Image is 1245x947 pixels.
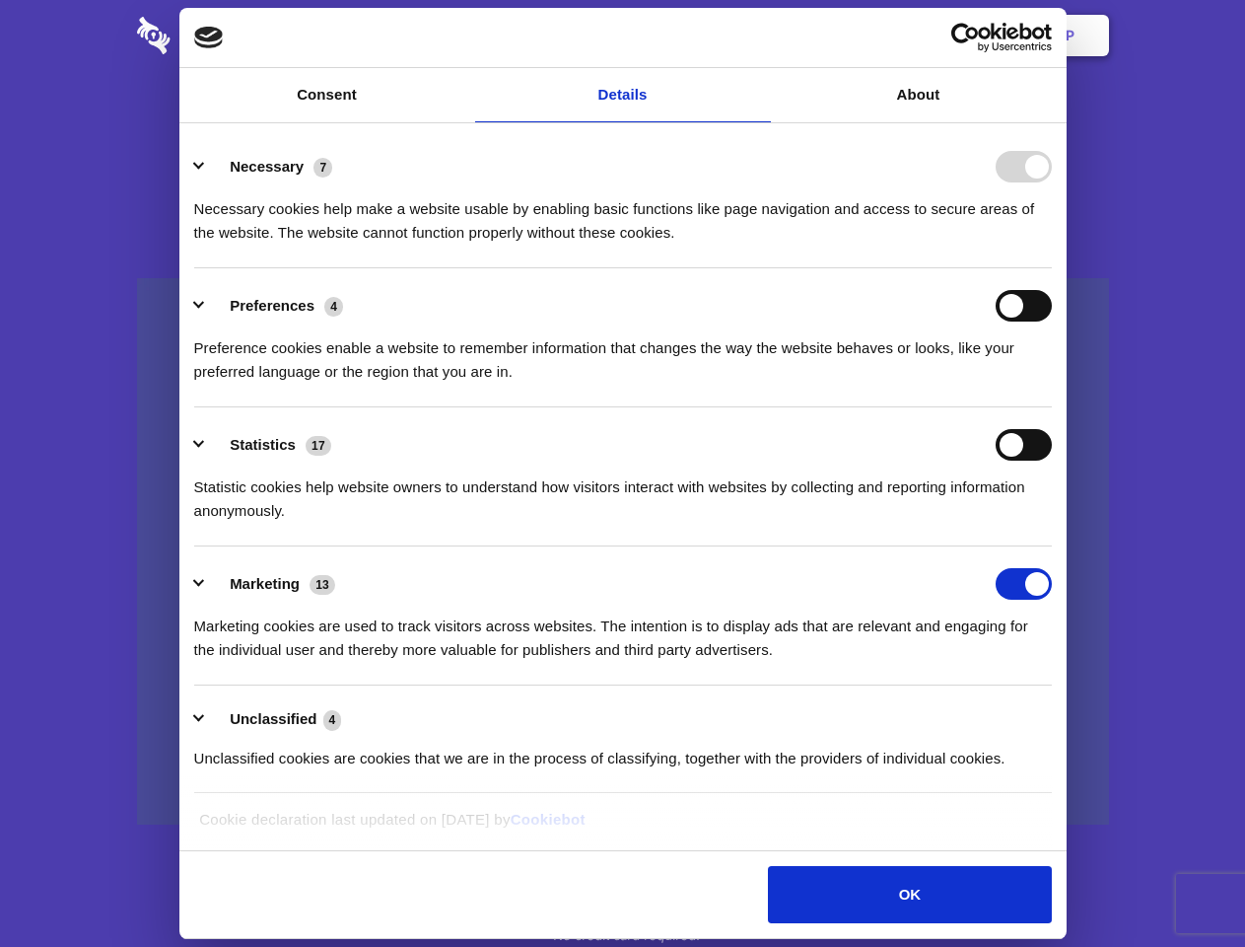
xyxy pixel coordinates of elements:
span: 4 [324,297,343,317]
a: Pricing [579,5,664,66]
div: Marketing cookies are used to track visitors across websites. The intention is to display ads tha... [194,600,1052,662]
label: Necessary [230,158,304,175]
button: Unclassified (4) [194,707,354,732]
a: Usercentrics Cookiebot - opens in a new window [879,23,1052,52]
span: 7 [313,158,332,178]
img: logo-wordmark-white-trans-d4663122ce5f474addd5e946df7df03e33cb6a1c49d2221995e7729f52c070b2.svg [137,17,306,54]
button: Marketing (13) [194,568,348,600]
label: Marketing [230,575,300,592]
h1: Eliminate Slack Data Loss. [137,89,1109,160]
button: Preferences (4) [194,290,356,322]
div: Unclassified cookies are cookies that we are in the process of classifying, together with the pro... [194,732,1052,770]
div: Statistic cookies help website owners to understand how visitors interact with websites by collec... [194,461,1052,523]
span: 17 [306,436,331,456]
div: Preference cookies enable a website to remember information that changes the way the website beha... [194,322,1052,384]
a: Wistia video thumbnail [137,278,1109,826]
a: Details [475,68,771,122]
a: Contact [799,5,890,66]
div: Cookie declaration last updated on [DATE] by [184,808,1061,846]
button: OK [768,866,1051,923]
a: Consent [179,68,475,122]
button: Statistics (17) [194,429,344,461]
img: logo [194,27,224,48]
div: Necessary cookies help make a website usable by enabling basic functions like page navigation and... [194,182,1052,245]
span: 13 [310,575,335,595]
a: Cookiebot [511,811,586,828]
h4: Auto-redaction of sensitive data, encrypted data sharing and self-destructing private chats. Shar... [137,180,1109,245]
a: About [771,68,1067,122]
button: Necessary (7) [194,151,345,182]
iframe: Drift Widget Chat Controller [1146,848,1221,923]
label: Preferences [230,297,314,314]
label: Statistics [230,436,296,453]
span: 4 [323,710,342,730]
a: Login [894,5,980,66]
